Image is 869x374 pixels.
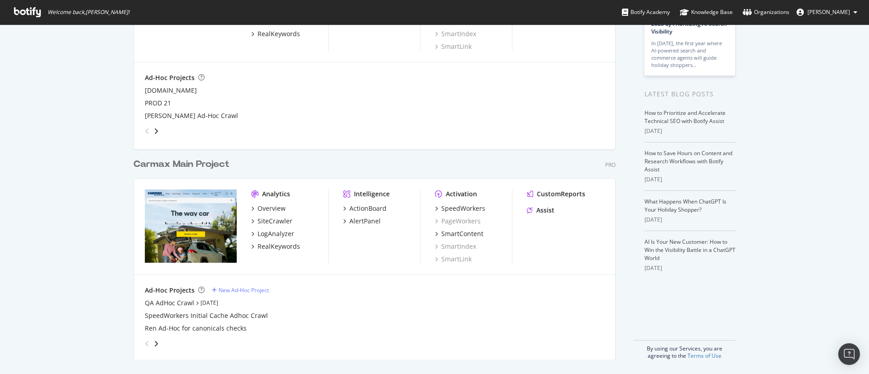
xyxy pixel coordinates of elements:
div: In [DATE], the first year where AI-powered search and commerce agents will guide holiday shoppers… [651,40,728,69]
a: What Happens When ChatGPT Is Your Holiday Shopper? [645,198,726,213]
a: [PERSON_NAME] Ad-Hoc Crawl [145,111,238,120]
a: How to Save Hours on Content and Research Workflows with Botify Assist [645,149,732,173]
a: New Ad-Hoc Project [212,286,269,294]
div: angle-left [141,336,153,351]
div: Latest Blog Posts [645,89,735,99]
div: New Ad-Hoc Project [219,286,269,294]
a: PROD 21 [145,99,171,108]
a: CustomReports [527,189,585,199]
div: SmartContent [441,229,483,238]
a: SmartContent [435,229,483,238]
div: Pro [605,161,616,169]
a: SmartLink [435,255,472,264]
div: angle-right [153,127,159,136]
div: Ad-Hoc Projects [145,73,195,82]
a: SiteCrawler [251,217,292,226]
div: AlertPanel [349,217,381,226]
a: Terms of Use [688,352,721,360]
a: Assist [527,206,554,215]
a: How to Prioritize and Accelerate Technical SEO with Botify Assist [645,109,726,125]
div: Assist [536,206,554,215]
a: AI Is Your New Customer: How to Win the Visibility Battle in a ChatGPT World [645,238,735,262]
div: Overview [258,204,286,213]
div: Open Intercom Messenger [838,343,860,365]
div: By using our Services, you are agreeing to the [633,340,735,360]
a: QA AdHoc Crawl [145,298,194,308]
a: ActionBoard [343,204,387,213]
a: [DOMAIN_NAME] [145,86,197,95]
a: SmartLink [435,42,472,51]
a: RealKeywords [251,29,300,38]
a: AlertPanel [343,217,381,226]
a: SpeedWorkers [435,204,485,213]
div: Organizations [743,8,789,17]
a: SmartIndex [435,242,476,251]
div: Knowledge Base [680,8,733,17]
a: SpeedWorkers Initial Cache Adhoc Crawl [145,311,268,320]
div: SiteCrawler [258,217,292,226]
div: Botify Academy [622,8,670,17]
a: SmartIndex [435,29,476,38]
div: Analytics [262,189,290,199]
a: Prepare for [DATE][DATE] 2025 by Prioritizing AI Search Visibility [651,12,727,35]
div: [DATE] [645,127,735,135]
a: Ren Ad-Hoc for canonicals checks [145,324,247,333]
a: RealKeywords [251,242,300,251]
div: LogAnalyzer [258,229,294,238]
div: angle-left [141,124,153,138]
div: Carmax Main Project [134,158,229,171]
div: CustomReports [537,189,585,199]
a: Carmax Main Project [134,158,233,171]
div: ActionBoard [349,204,387,213]
div: [DATE] [645,175,735,184]
img: carmax.com [145,189,237,263]
a: Overview [251,204,286,213]
a: LogAnalyzer [251,229,294,238]
span: Welcome back, [PERSON_NAME] ! [48,9,129,16]
div: RealKeywords [258,29,300,38]
a: [DATE] [201,299,218,307]
div: [DATE] [645,264,735,272]
div: Activation [446,189,477,199]
div: Ad-Hoc Projects [145,286,195,295]
div: SpeedWorkers [441,204,485,213]
a: PageWorkers [435,217,481,226]
div: RealKeywords [258,242,300,251]
div: Intelligence [354,189,390,199]
span: claudia lima [807,8,850,16]
button: [PERSON_NAME] [789,5,864,19]
div: [DATE] [645,216,735,224]
div: angle-right [153,339,159,348]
